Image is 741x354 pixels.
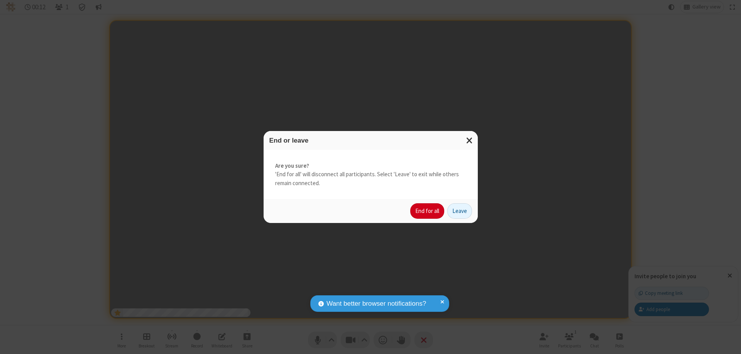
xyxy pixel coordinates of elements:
span: Want better browser notifications? [327,299,426,309]
strong: Are you sure? [275,162,466,170]
button: End for all [410,203,444,219]
h3: End or leave [269,137,472,144]
button: Close modal [462,131,478,150]
div: 'End for all' will disconnect all participants. Select 'Leave' to exit while others remain connec... [264,150,478,199]
button: Leave [447,203,472,219]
